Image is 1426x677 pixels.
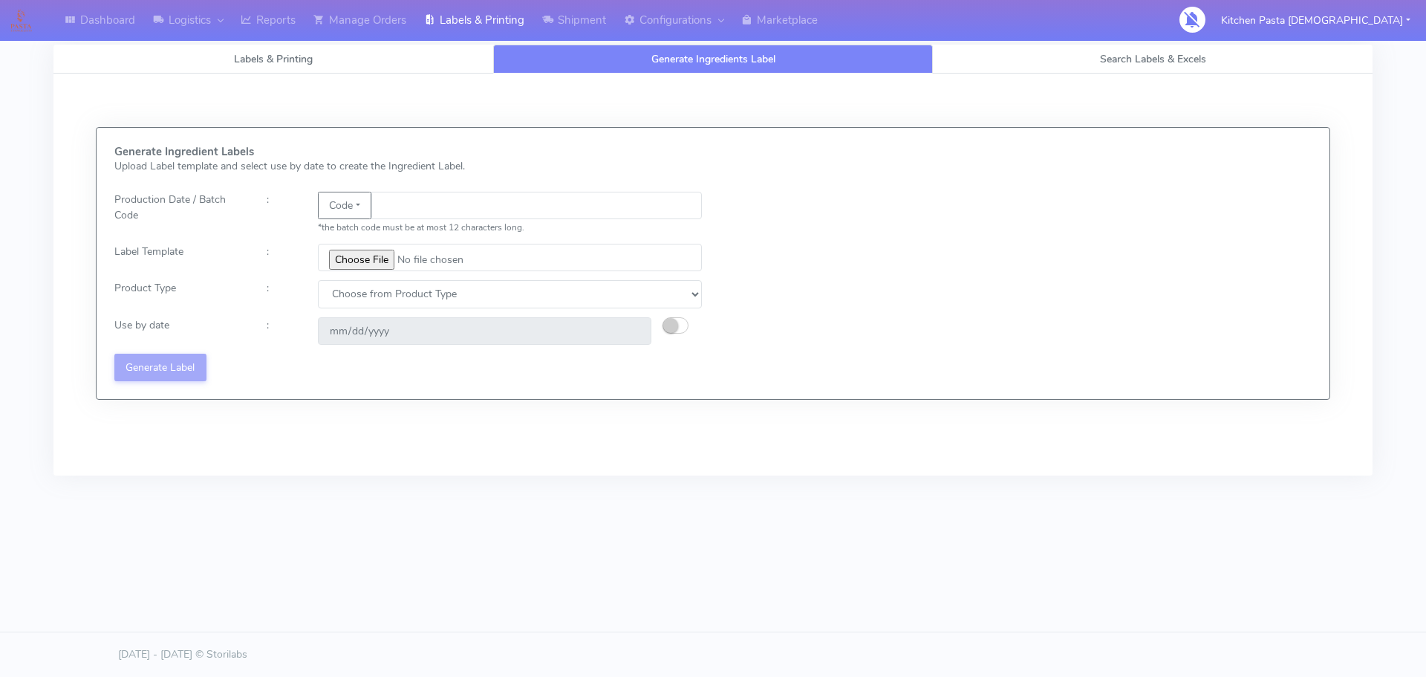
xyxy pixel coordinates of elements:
[255,317,306,345] div: :
[103,317,255,345] div: Use by date
[255,244,306,271] div: :
[651,52,775,66] span: Generate Ingredients Label
[255,192,306,235] div: :
[318,192,371,219] button: Code
[318,221,524,233] small: *the batch code must be at most 12 characters long.
[103,280,255,308] div: Product Type
[234,52,313,66] span: Labels & Printing
[103,244,255,271] div: Label Template
[53,45,1373,74] ul: Tabs
[103,192,255,235] div: Production Date / Batch Code
[1210,5,1422,36] button: Kitchen Pasta [DEMOGRAPHIC_DATA]
[255,280,306,308] div: :
[114,146,702,158] h5: Generate Ingredient Labels
[114,354,206,381] button: Generate Label
[114,158,702,174] p: Upload Label template and select use by date to create the Ingredient Label.
[1100,52,1206,66] span: Search Labels & Excels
